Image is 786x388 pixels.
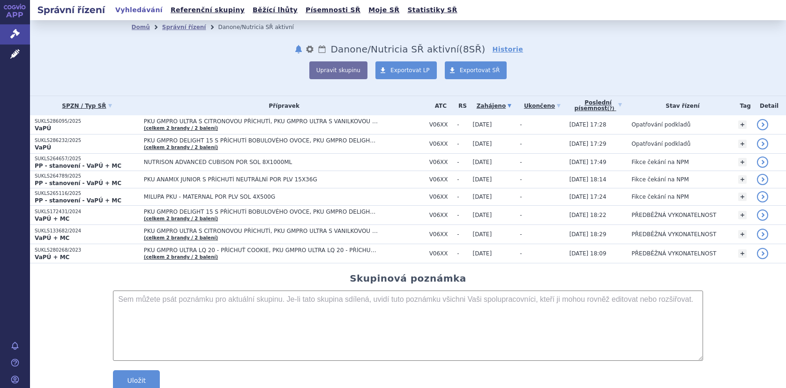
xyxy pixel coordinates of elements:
strong: PP - stanovení - VaPÚ + MC [35,180,121,187]
a: (celkem 2 brandy / 2 balení) [144,126,218,131]
a: Referenční skupiny [168,4,247,16]
a: Správní řízení [162,24,206,30]
a: Ukončeno [520,99,564,112]
span: PŘEDBĚŽNÁ VYKONATELNOST [632,231,717,238]
a: detail [757,119,768,130]
th: Stav řízení [627,96,734,115]
span: [DATE] [473,212,492,218]
strong: VaPÚ + MC [35,235,69,241]
strong: VaPÚ [35,125,51,132]
a: Domů [132,24,150,30]
span: [DATE] [473,231,492,238]
a: (celkem 2 brandy / 2 balení) [144,235,218,240]
span: - [457,121,468,128]
span: V06XX [429,231,453,238]
a: Moje SŘ [366,4,402,16]
a: detail [757,229,768,240]
a: + [738,120,747,129]
strong: PP - stanovení - VaPÚ + MC [35,163,121,169]
p: SUKLS265116/2025 [35,190,139,197]
th: RS [452,96,468,115]
span: [DATE] 17:49 [569,159,606,165]
a: Historie [493,45,524,54]
span: - [520,121,522,128]
h2: Správní řízení [30,3,112,16]
span: [DATE] 17:29 [569,141,606,147]
abbr: (?) [607,106,614,112]
span: Exportovat LP [390,67,430,74]
a: Běžící lhůty [250,4,300,16]
a: Zahájeno [473,99,516,112]
span: [DATE] [473,176,492,183]
span: V06XX [429,159,453,165]
span: [DATE] [473,121,492,128]
a: detail [757,157,768,168]
span: - [457,141,468,147]
a: detail [757,138,768,149]
button: nastavení [305,44,314,55]
a: Poslednípísemnost(?) [569,96,627,115]
p: SUKLS264789/2025 [35,173,139,179]
span: - [520,194,522,200]
strong: PP - stanovení - VaPÚ + MC [35,197,121,204]
p: SUKLS172431/2024 [35,209,139,215]
a: Písemnosti SŘ [303,4,363,16]
span: - [520,159,522,165]
strong: VaPÚ [35,144,51,151]
a: + [738,193,747,201]
span: [DATE] [473,141,492,147]
span: 8 [463,44,469,55]
span: - [520,250,522,257]
a: Lhůty [317,44,327,55]
p: SUKLS280268/2023 [35,247,139,254]
span: [DATE] 17:24 [569,194,606,200]
span: - [520,176,522,183]
a: detail [757,174,768,185]
span: PKU GMPRO DELIGHT 15 S PŘÍCHUTÍ BOBULOVÉHO OVOCE, PKU GMPRO DELIGHT 15 S PŘÍCHUTÍ TROPICKÉHO OVOCE [144,209,378,215]
a: + [738,249,747,258]
span: [DATE] [473,194,492,200]
span: V06XX [429,176,453,183]
a: detail [757,248,768,259]
span: [DATE] 17:28 [569,121,606,128]
span: Fikce čekání na NPM [632,159,689,165]
span: PKU GMPRO DELIGHT 15 S PŘÍCHUTÍ BOBULOVÉHO OVOCE, PKU GMPRO DELIGHT 15 S PŘÍCHUTÍ TROPICKÉHO OVOCE [144,137,378,144]
span: - [457,212,468,218]
a: detail [757,209,768,221]
p: SUKLS286095/2025 [35,118,139,125]
a: + [738,158,747,166]
span: ( SŘ) [459,44,486,55]
a: (celkem 2 brandy / 2 balení) [144,145,218,150]
a: + [738,211,747,219]
a: Exportovat LP [375,61,437,79]
span: Opatřování podkladů [632,121,691,128]
h2: Skupinová poznámka [350,273,466,284]
span: - [520,231,522,238]
strong: VaPÚ + MC [35,216,69,222]
span: [DATE] [473,250,492,257]
span: Opatřování podkladů [632,141,691,147]
span: [DATE] 18:29 [569,231,606,238]
th: Přípravek [139,96,425,115]
span: - [457,159,468,165]
a: Exportovat SŘ [445,61,507,79]
th: Tag [734,96,752,115]
span: - [457,250,468,257]
span: Exportovat SŘ [460,67,500,74]
span: - [457,231,468,238]
span: [DATE] 18:09 [569,250,606,257]
span: PŘEDBĚŽNÁ VYKONATELNOST [632,212,717,218]
a: Statistiky SŘ [404,4,460,16]
span: V06XX [429,250,453,257]
span: V06XX [429,141,453,147]
a: (celkem 2 brandy / 2 balení) [144,216,218,221]
li: Danone/Nutricia SŘ aktivní [218,20,306,34]
span: PKU GMPRO ULTRA LQ 20 - PŘÍCHUŤ COOKIE, PKU GMPRO ULTRA LQ 20 - PŘÍCHUŤ NEUTRÁLNÍ [144,247,378,254]
span: - [457,194,468,200]
a: (celkem 2 brandy / 2 balení) [144,254,218,260]
span: Fikce čekání na NPM [632,176,689,183]
span: - [457,176,468,183]
th: Detail [752,96,786,115]
span: PŘEDBĚŽNÁ VYKONATELNOST [632,250,717,257]
span: Danone/Nutricia SŘ aktivní [330,44,459,55]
